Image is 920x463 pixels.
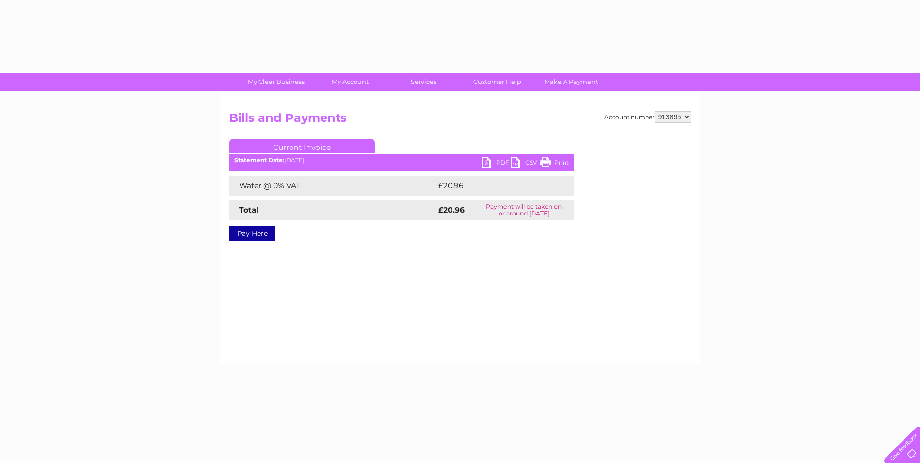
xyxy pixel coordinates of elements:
[540,157,569,171] a: Print
[531,73,611,91] a: Make A Payment
[229,176,436,196] td: Water @ 0% VAT
[438,205,465,215] strong: £20.96
[229,226,275,241] a: Pay Here
[229,111,691,130] h2: Bills and Payments
[229,139,375,153] a: Current Invoice
[384,73,464,91] a: Services
[236,73,316,91] a: My Clear Business
[229,157,574,164] div: [DATE]
[482,157,511,171] a: PDF
[604,111,691,123] div: Account number
[457,73,537,91] a: Customer Help
[436,176,555,196] td: £20.96
[239,205,259,215] strong: Total
[310,73,390,91] a: My Account
[474,200,574,220] td: Payment will be taken on or around [DATE]
[511,157,540,171] a: CSV
[234,156,284,164] b: Statement Date:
